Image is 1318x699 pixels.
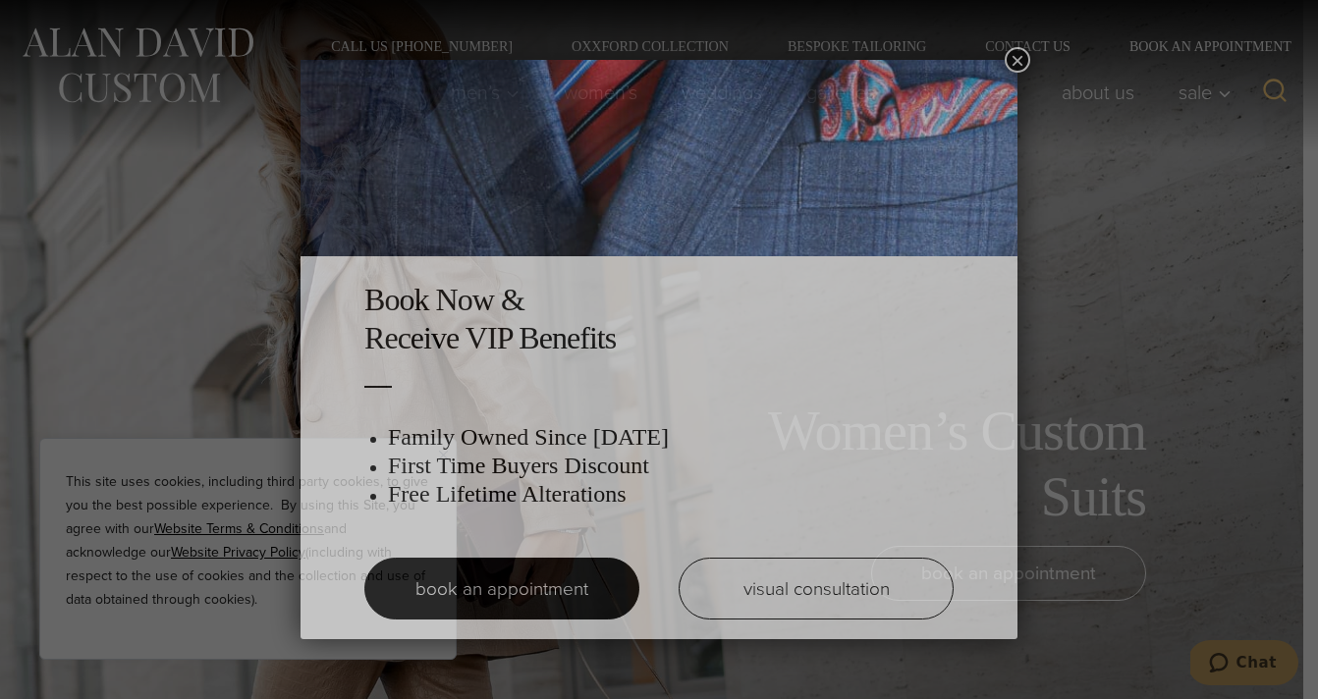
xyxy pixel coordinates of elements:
[1005,47,1030,73] button: Close
[364,558,639,619] a: book an appointment
[388,452,954,480] h3: First Time Buyers Discount
[388,423,954,452] h3: Family Owned Since [DATE]
[46,14,86,31] span: Chat
[364,281,954,356] h2: Book Now & Receive VIP Benefits
[679,558,954,619] a: visual consultation
[388,480,954,509] h3: Free Lifetime Alterations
